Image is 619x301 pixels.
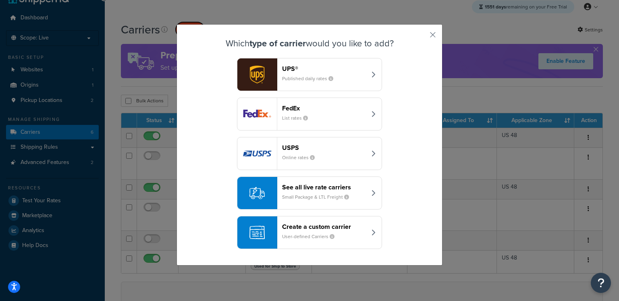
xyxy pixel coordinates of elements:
small: User-defined Carriers [282,233,341,240]
button: Create a custom carrierUser-defined Carriers [237,216,382,249]
img: usps logo [237,137,277,170]
small: List rates [282,114,314,122]
img: fedEx logo [237,98,277,130]
header: FedEx [282,104,366,112]
strong: type of carrier [249,37,306,50]
small: Small Package & LTL Freight [282,193,355,201]
header: See all live rate carriers [282,183,366,191]
img: icon-carrier-liverate-becf4550.svg [249,185,265,201]
header: UPS® [282,65,366,73]
header: Create a custom carrier [282,223,366,230]
button: ups logoUPS®Published daily rates [237,58,382,91]
button: usps logoUSPSOnline rates [237,137,382,170]
button: Open Resource Center [591,273,611,293]
img: ups logo [237,58,277,91]
header: USPS [282,144,366,152]
button: See all live rate carriersSmall Package & LTL Freight [237,176,382,210]
img: icon-carrier-custom-c93b8a24.svg [249,225,265,240]
small: Published daily rates [282,75,340,82]
small: Online rates [282,154,321,161]
h3: Which would you like to add? [197,39,422,48]
button: fedEx logoFedExList rates [237,98,382,131]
